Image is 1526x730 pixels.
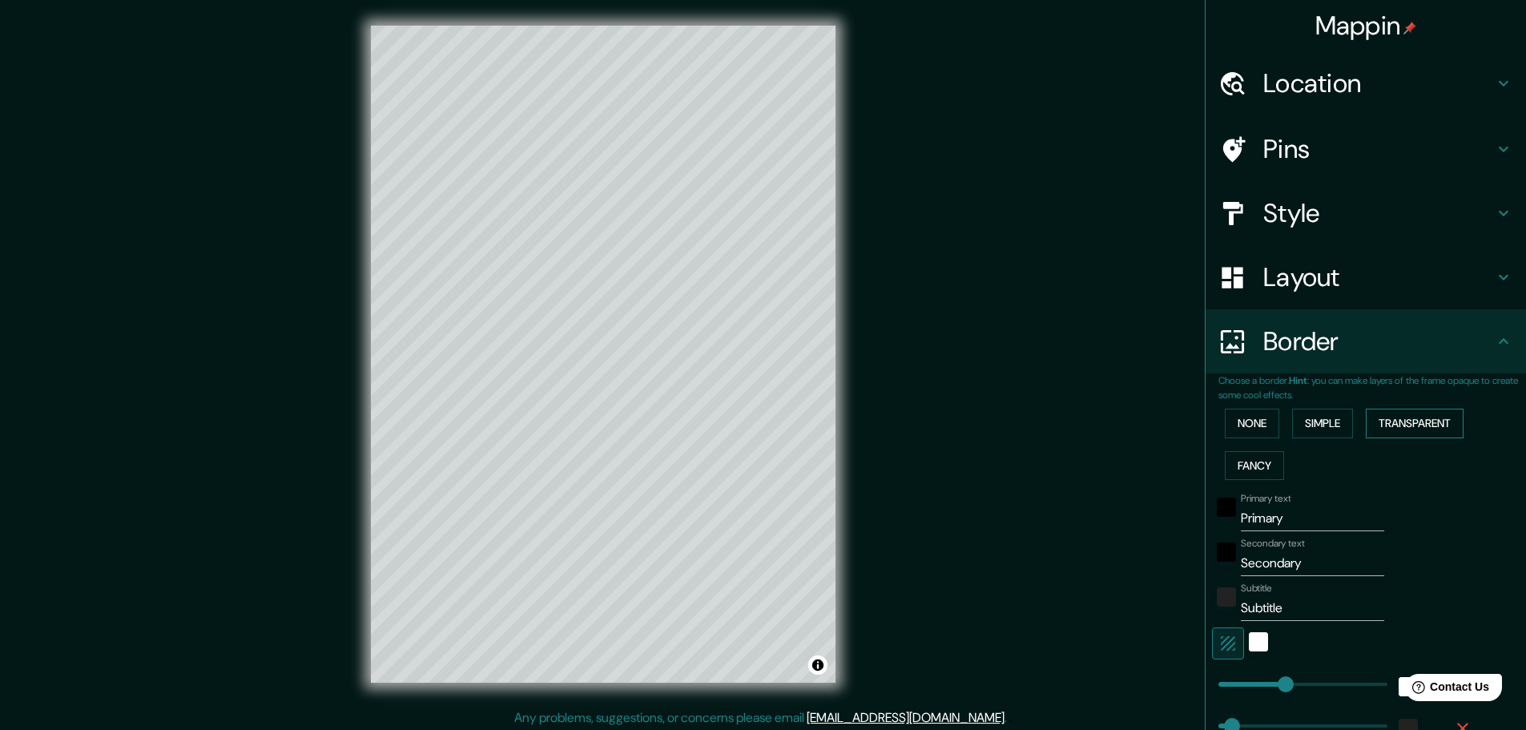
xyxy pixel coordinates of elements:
[1217,542,1236,562] button: black
[1263,67,1494,99] h4: Location
[1366,409,1464,438] button: Transparent
[1225,409,1279,438] button: None
[1206,309,1526,373] div: Border
[1241,492,1290,506] label: Primary text
[1241,537,1305,551] label: Secondary text
[1263,133,1494,165] h4: Pins
[1292,409,1353,438] button: Simple
[807,709,1005,726] a: [EMAIL_ADDRESS][DOMAIN_NAME]
[1263,261,1494,293] h4: Layout
[1225,451,1284,481] button: Fancy
[1206,51,1526,115] div: Location
[1206,245,1526,309] div: Layout
[1206,181,1526,245] div: Style
[1263,197,1494,229] h4: Style
[1289,374,1307,387] b: Hint
[1383,667,1508,712] iframe: Help widget launcher
[1263,325,1494,357] h4: Border
[1403,22,1416,34] img: pin-icon.png
[514,708,1007,728] p: Any problems, suggestions, or concerns please email .
[1218,373,1526,402] p: Choose a border. : you can make layers of the frame opaque to create some cool effects.
[1007,708,1009,728] div: .
[1009,708,1013,728] div: .
[1217,498,1236,517] button: black
[1241,582,1272,595] label: Subtitle
[808,655,827,675] button: Toggle attribution
[1315,10,1417,42] h4: Mappin
[1249,632,1268,651] button: white
[1217,587,1236,607] button: color-222222
[1206,117,1526,181] div: Pins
